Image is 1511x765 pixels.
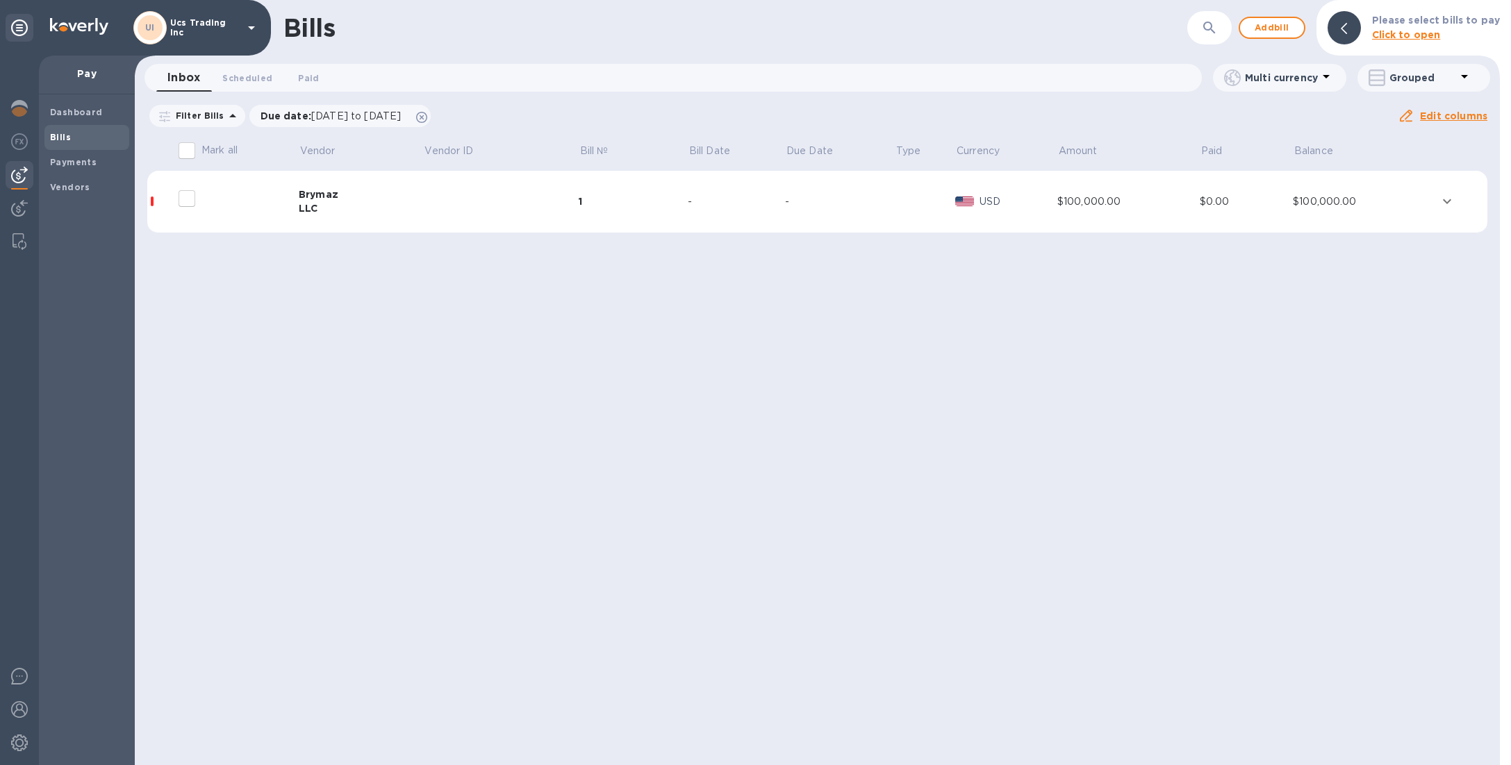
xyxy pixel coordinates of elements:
p: Pay [50,67,124,81]
u: Edit columns [1420,110,1487,121]
div: Unpin categories [6,14,33,42]
h1: Bills [283,13,335,42]
b: Dashboard [50,107,103,117]
div: - [688,194,785,209]
img: Foreign exchange [11,133,28,150]
span: [DATE] to [DATE] [311,110,401,121]
button: Addbill [1239,17,1305,39]
span: Paid [298,71,319,85]
p: Type [896,144,921,158]
p: Bill Date [689,144,730,158]
div: $100,000.00 [1057,194,1200,209]
p: Balance [1294,144,1333,158]
div: Due date:[DATE] to [DATE] [249,105,431,127]
p: Grouped [1389,71,1457,85]
b: Click to open [1372,29,1441,40]
b: UI [145,22,155,33]
p: Filter Bills [170,110,224,121]
span: Balance [1294,144,1351,158]
p: Multi currency [1245,71,1318,85]
p: Paid [1201,144,1223,158]
div: 1 [579,194,688,208]
p: Vendor [300,144,336,158]
span: Amount [1059,144,1116,158]
div: LLC [299,201,424,215]
button: expand row [1437,191,1458,212]
p: Due Date [786,144,833,158]
span: Vendor ID [424,144,491,158]
p: Due date : [261,109,408,123]
p: Amount [1059,144,1098,158]
div: Brymaz [299,187,424,201]
span: Paid [1201,144,1241,158]
div: - [785,194,895,209]
p: Ucs Trading Inc [170,18,240,37]
b: Vendors [50,182,90,192]
img: Logo [50,18,108,35]
b: Payments [50,157,97,167]
img: USD [955,196,974,206]
span: Add bill [1251,19,1293,36]
div: $0.00 [1200,194,1293,209]
b: Bills [50,132,71,142]
span: Vendor [300,144,354,158]
span: Bill № [580,144,627,158]
div: $100,000.00 [1293,194,1435,209]
p: Vendor ID [424,144,473,158]
p: Currency [957,144,1000,158]
b: Please select bills to pay [1372,15,1500,26]
p: USD [980,194,1057,209]
p: Bill № [580,144,609,158]
span: Scheduled [222,71,272,85]
p: Mark all [201,143,238,158]
span: Inbox [167,68,200,87]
